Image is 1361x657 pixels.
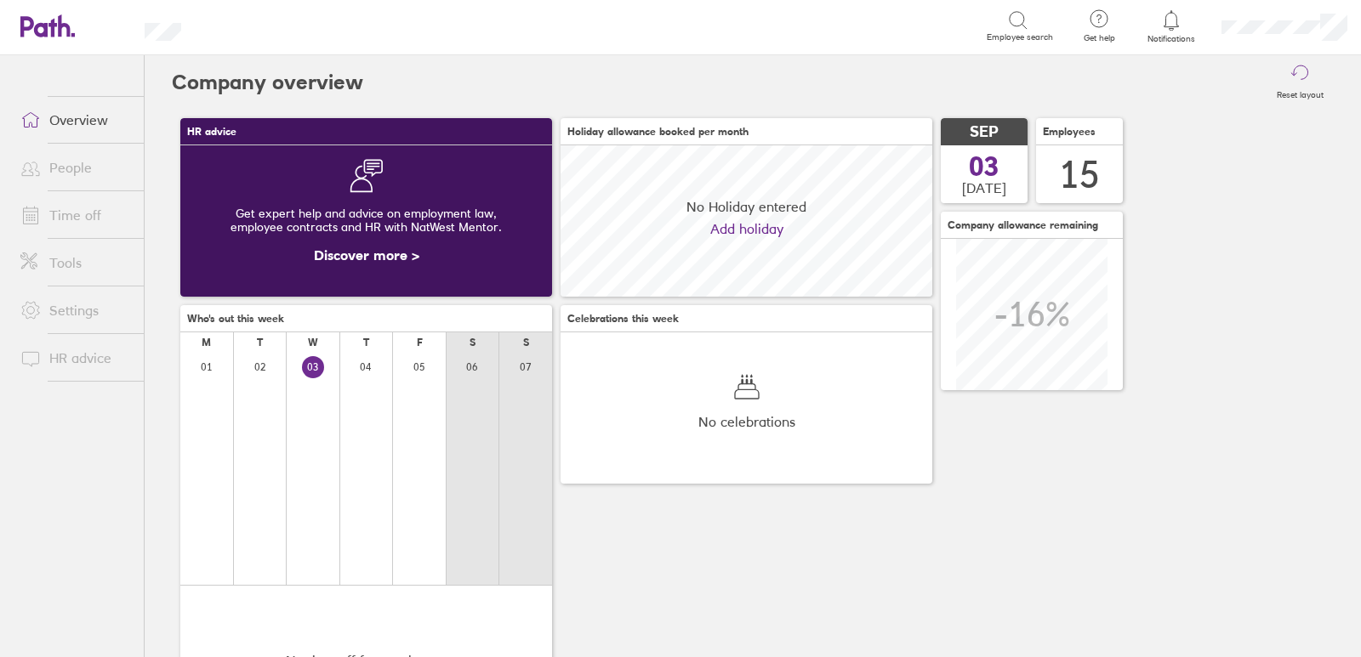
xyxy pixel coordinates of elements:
[308,337,318,348] div: W
[698,414,795,429] span: No celebrations
[7,103,144,137] a: Overview
[1043,126,1096,138] span: Employees
[523,337,529,348] div: S
[962,180,1006,195] span: [DATE]
[363,337,369,348] div: T
[567,126,749,138] span: Holiday allowance booked per month
[7,341,144,375] a: HR advice
[7,246,144,280] a: Tools
[1267,55,1334,110] button: Reset layout
[227,18,270,33] div: Search
[417,337,423,348] div: F
[1059,153,1100,196] div: 15
[187,313,284,325] span: Who's out this week
[7,293,144,327] a: Settings
[1072,33,1127,43] span: Get help
[257,337,263,348] div: T
[987,32,1053,42] span: Employee search
[172,55,363,110] h2: Company overview
[970,123,999,141] span: SEP
[686,199,806,214] span: No Holiday entered
[202,337,211,348] div: M
[948,219,1098,231] span: Company allowance remaining
[1144,34,1199,44] span: Notifications
[7,198,144,232] a: Time off
[7,150,144,184] a: People
[194,193,538,247] div: Get expert help and advice on employment law, employee contracts and HR with NatWest Mentor.
[470,337,475,348] div: S
[187,126,236,138] span: HR advice
[710,221,783,236] a: Add holiday
[969,153,999,180] span: 03
[1267,85,1334,100] label: Reset layout
[567,313,679,325] span: Celebrations this week
[314,246,419,263] a: Discover more >
[1144,8,1199,44] a: Notifications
